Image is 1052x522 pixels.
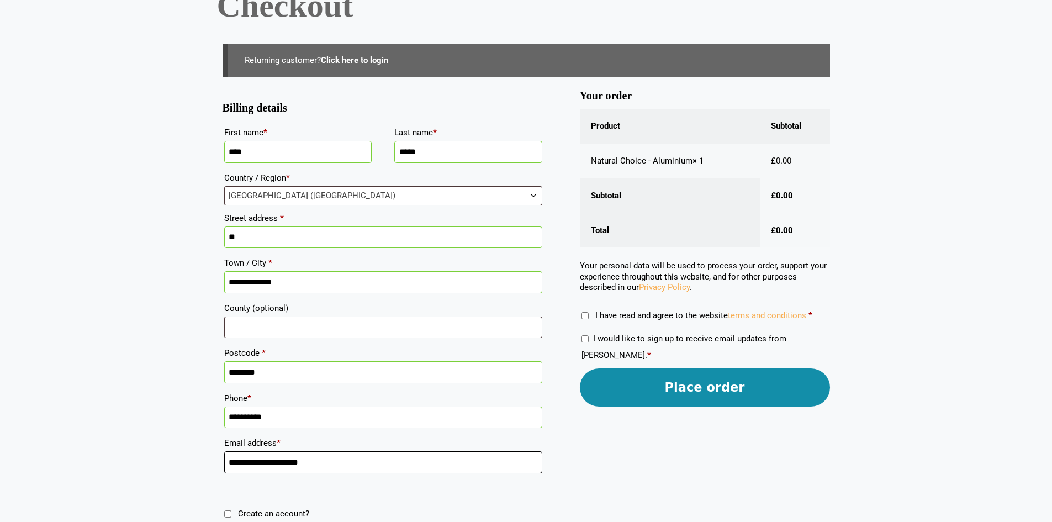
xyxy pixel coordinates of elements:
[224,390,542,407] label: Phone
[808,310,812,320] abbr: required
[581,334,786,360] label: I would like to sign up to receive email updates from [PERSON_NAME].
[581,312,589,319] input: I have read and agree to the websiteterms and conditions *
[760,109,830,144] th: Subtotal
[224,210,542,226] label: Street address
[224,255,542,271] label: Town / City
[580,144,760,179] td: Natural Choice - Aluminium
[394,124,542,141] label: Last name
[321,55,388,65] a: Click here to login
[580,261,830,293] p: Your personal data will be used to process your order, support your experience throughout this we...
[771,191,776,201] span: £
[238,509,309,519] span: Create an account?
[771,225,793,235] bdi: 0.00
[771,156,791,166] bdi: 0.00
[580,368,830,407] button: Place order
[223,106,544,110] h3: Billing details
[224,186,542,205] span: Country / Region
[581,335,589,342] input: I would like to sign up to receive email updates from [PERSON_NAME].
[580,109,760,144] th: Product
[224,435,542,451] label: Email address
[595,310,806,320] span: I have read and agree to the website
[771,191,793,201] bdi: 0.00
[252,303,288,313] span: (optional)
[224,124,372,141] label: First name
[224,345,542,361] label: Postcode
[771,156,776,166] span: £
[639,282,690,292] a: Privacy Policy
[728,310,806,320] a: terms and conditions
[771,225,776,235] span: £
[224,510,231,518] input: Create an account?
[224,300,542,317] label: County
[225,187,542,205] span: United Kingdom (UK)
[224,170,542,186] label: Country / Region
[692,156,704,166] strong: × 1
[223,44,830,77] div: Returning customer?
[580,213,760,248] th: Total
[580,94,830,98] h3: Your order
[580,178,760,213] th: Subtotal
